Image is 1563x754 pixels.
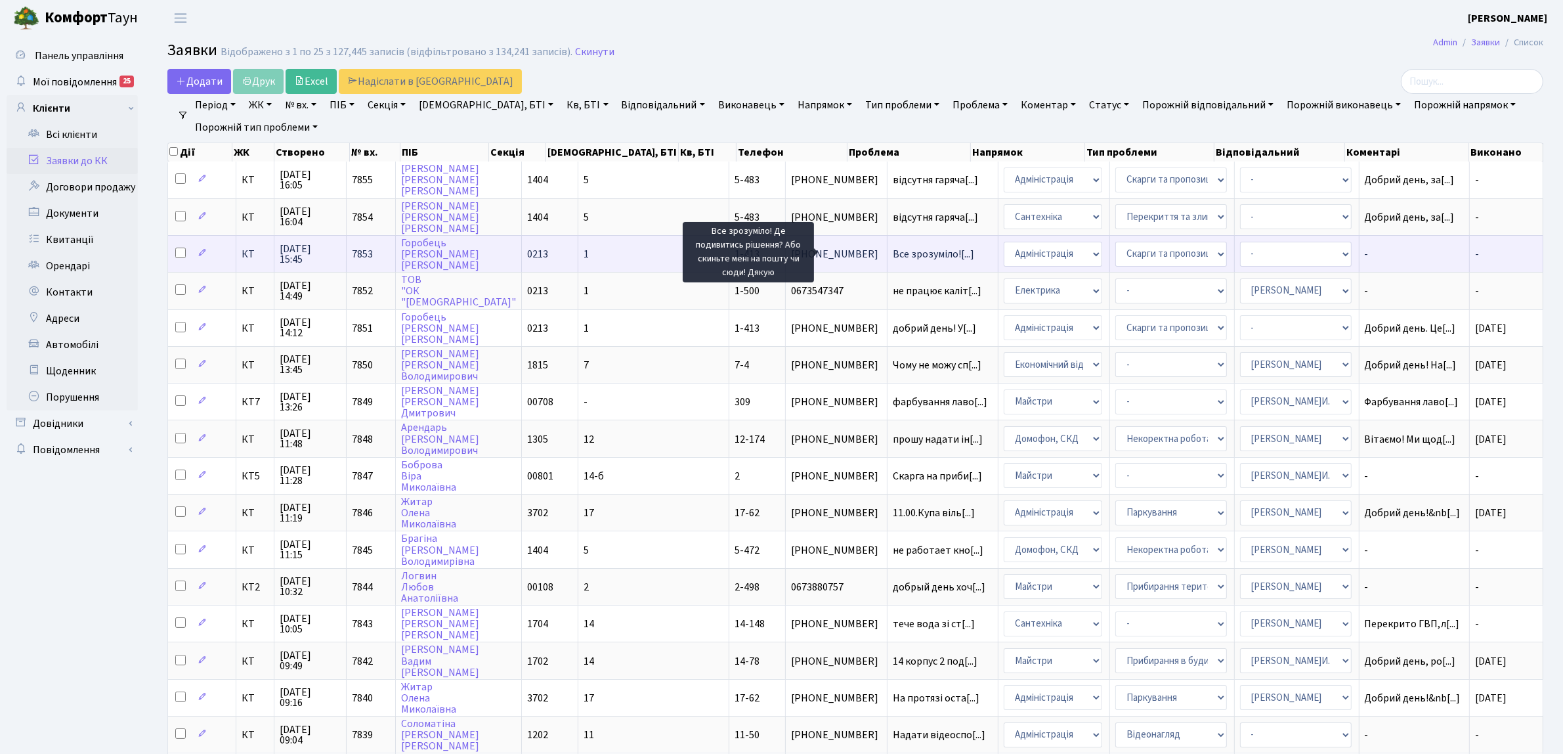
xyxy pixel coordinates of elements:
[190,94,241,116] a: Період
[791,508,882,518] span: [PHONE_NUMBER]
[792,94,857,116] a: Напрямок
[168,143,232,162] th: Дії
[893,469,982,483] span: Скарга на приби[...]
[45,7,108,28] b: Комфорт
[280,206,341,227] span: [DATE] 16:04
[7,200,138,227] a: Документи
[1365,395,1459,409] span: Фарбування лаво[...]
[7,384,138,410] a: Порушення
[280,613,341,634] span: [DATE] 10:05
[280,650,341,671] span: [DATE] 09:49
[527,617,548,631] span: 1704
[1413,29,1563,56] nav: breadcrumb
[893,173,978,187] span: відсутня гаряча[...]
[190,116,323,139] a: Порожній тип проблеми
[280,280,341,301] span: [DATE] 14:49
[1475,395,1507,409] span: [DATE]
[280,391,341,412] span: [DATE] 13:26
[1365,210,1455,225] span: Добрий день, за[...]
[401,236,479,273] a: Горобець[PERSON_NAME][PERSON_NAME]
[791,212,882,223] span: [PHONE_NUMBER]
[893,654,977,669] span: 14 корпус 2 под[...]
[280,539,341,560] span: [DATE] 11:15
[735,691,760,705] span: 17-62
[893,506,975,520] span: 11.00.Купа віль[...]
[401,273,516,309] a: ТОВ"ОК"[DEMOGRAPHIC_DATA]"
[352,284,373,298] span: 7852
[527,358,548,372] span: 1815
[352,728,373,742] span: 7839
[584,580,589,594] span: 2
[791,545,882,556] span: [PHONE_NUMBER]
[584,432,594,447] span: 12
[1475,691,1507,705] span: [DATE]
[167,69,231,94] a: Додати
[7,148,138,174] a: Заявки до КК
[584,321,589,336] span: 1
[737,143,847,162] th: Телефон
[350,143,401,162] th: № вх.
[352,506,373,520] span: 7846
[242,397,269,407] span: КТ7
[1365,249,1465,259] span: -
[401,421,479,458] a: Арендарь[PERSON_NAME]Володимирович
[352,173,373,187] span: 7855
[584,506,594,520] span: 17
[242,656,269,667] span: КТ
[735,321,760,336] span: 1-413
[561,94,613,116] a: Кв, БТІ
[893,691,979,705] span: На протязі оста[...]
[584,654,594,669] span: 14
[735,617,765,631] span: 14-148
[1475,654,1507,669] span: [DATE]
[860,94,945,116] a: Тип проблеми
[527,691,548,705] span: 3702
[280,465,341,486] span: [DATE] 11:28
[1401,69,1543,94] input: Пошук...
[1475,284,1479,298] span: -
[1365,286,1465,296] span: -
[1016,94,1081,116] a: Коментар
[1365,432,1456,447] span: Вітаємо! Ми щод[...]
[791,249,882,259] span: [PHONE_NUMBER]
[414,94,559,116] a: [DEMOGRAPHIC_DATA], БТІ
[242,693,269,703] span: КТ
[1468,11,1547,26] b: [PERSON_NAME]
[352,543,373,558] span: 7845
[352,247,373,261] span: 7853
[575,46,614,58] a: Скинути
[7,253,138,279] a: Орендарі
[280,687,341,708] span: [DATE] 09:16
[679,143,737,162] th: Кв, БТІ
[584,247,589,261] span: 1
[45,7,138,30] span: Таун
[1433,35,1457,49] a: Admin
[242,471,269,481] span: КТ5
[1475,543,1479,558] span: -
[352,432,373,447] span: 7848
[735,284,760,298] span: 1-500
[352,210,373,225] span: 7854
[401,384,479,420] a: [PERSON_NAME][PERSON_NAME]Дмитрович
[735,173,760,187] span: 5-483
[280,724,341,745] span: [DATE] 09:04
[791,397,882,407] span: [PHONE_NUMBER]
[401,347,479,384] a: [PERSON_NAME][PERSON_NAME]Володимирович
[527,321,548,336] span: 0213
[280,502,341,523] span: [DATE] 11:19
[1365,506,1461,520] span: Добрий день!&nb[...]
[274,143,350,162] th: Створено
[735,395,750,409] span: 309
[893,358,981,372] span: Чому не можу сп[...]
[401,199,479,236] a: [PERSON_NAME][PERSON_NAME][PERSON_NAME]
[242,508,269,518] span: КТ
[352,691,373,705] span: 7840
[1475,432,1507,447] span: [DATE]
[7,174,138,200] a: Договори продажу
[584,691,594,705] span: 17
[527,728,548,742] span: 1202
[7,305,138,332] a: Адреси
[893,395,987,409] span: фарбування лаво[...]
[791,434,882,445] span: [PHONE_NUMBER]
[527,506,548,520] span: 3702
